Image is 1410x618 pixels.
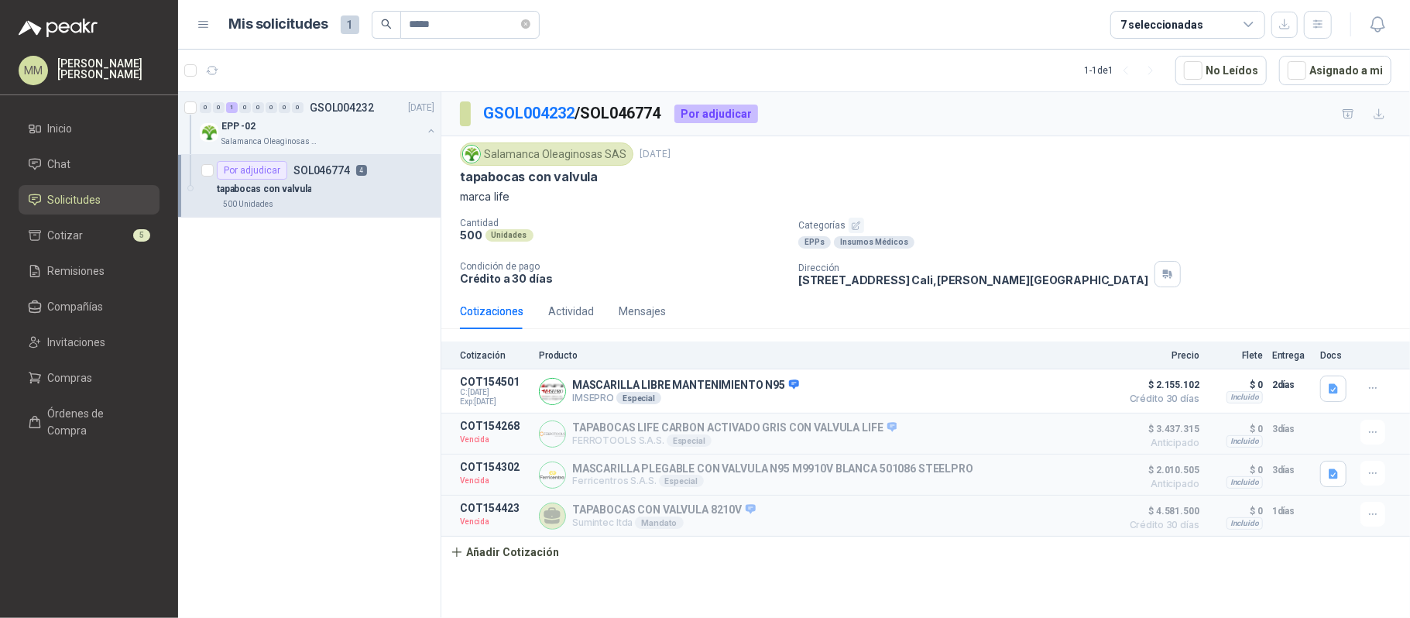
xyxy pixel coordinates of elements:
[252,102,264,113] div: 0
[48,191,101,208] span: Solicitudes
[1226,435,1263,448] div: Incluido
[1122,350,1199,361] p: Precio
[483,101,662,125] p: / SOL046774
[1209,350,1263,361] p: Flete
[1226,517,1263,530] div: Incluido
[1272,461,1311,479] p: 3 días
[460,188,1391,205] p: marca life
[460,376,530,388] p: COT154501
[19,19,98,37] img: Logo peakr
[408,101,434,115] p: [DATE]
[19,328,160,357] a: Invitaciones
[674,105,758,123] div: Por adjudicar
[19,149,160,179] a: Chat
[1122,394,1199,403] span: Crédito 30 días
[834,236,914,249] div: Insumos Médicos
[1209,376,1263,394] p: $ 0
[310,102,374,113] p: GSOL004232
[1272,420,1311,438] p: 3 días
[460,142,633,166] div: Salamanca Oleaginosas SAS
[19,221,160,250] a: Cotizar5
[460,420,530,432] p: COT154268
[356,165,367,176] p: 4
[1122,502,1199,520] span: $ 4.581.500
[572,379,799,393] p: MASCARILLA LIBRE MANTENIMIENTO N95
[460,228,482,242] p: 500
[1175,56,1267,85] button: No Leídos
[239,102,251,113] div: 0
[19,114,160,143] a: Inicio
[48,227,84,244] span: Cotizar
[266,102,277,113] div: 0
[485,229,533,242] div: Unidades
[572,462,973,475] p: MASCARILLA PLEGABLE CON VALVULA N95 M9910V BLANCA 501086 STEELPRO
[798,273,1148,287] p: [STREET_ADDRESS] Cali , [PERSON_NAME][GEOGRAPHIC_DATA]
[341,15,359,34] span: 1
[48,263,105,280] span: Remisiones
[521,17,530,32] span: close-circle
[1122,438,1199,448] span: Anticipado
[572,517,756,529] p: Sumintec ltda
[460,514,530,530] p: Vencida
[279,102,290,113] div: 0
[572,421,897,435] p: TAPABOCAS LIFE CARBON ACTIVADO GRIS CON VALVULA LIFE
[798,236,831,249] div: EPPs
[1209,420,1263,438] p: $ 0
[229,13,328,36] h1: Mis solicitudes
[460,218,786,228] p: Cantidad
[667,434,712,447] div: Especial
[460,261,786,272] p: Condición de pago
[200,102,211,113] div: 0
[441,537,568,568] button: Añadir Cotización
[217,198,280,211] div: 500 Unidades
[57,58,160,80] p: [PERSON_NAME] [PERSON_NAME]
[1122,479,1199,489] span: Anticipado
[460,461,530,473] p: COT154302
[292,102,304,113] div: 0
[48,369,93,386] span: Compras
[48,120,73,137] span: Inicio
[200,98,437,148] a: 0 0 1 0 0 0 0 0 GSOL004232[DATE] Company LogoEPP -02Salamanca Oleaginosas SAS
[619,303,666,320] div: Mensajes
[213,102,225,113] div: 0
[19,56,48,85] div: MM
[133,229,150,242] span: 5
[572,475,973,487] p: Ferricentros S.A.S.
[217,182,311,197] p: tapabocas con valvula
[1209,502,1263,520] p: $ 0
[460,303,523,320] div: Cotizaciones
[293,165,350,176] p: SOL046774
[48,334,106,351] span: Invitaciones
[1226,476,1263,489] div: Incluido
[640,147,671,162] p: [DATE]
[572,434,897,447] p: FERROTOOLS S.A.S.
[19,185,160,215] a: Solicitudes
[1279,56,1391,85] button: Asignado a mi
[540,421,565,447] img: Company Logo
[1226,391,1263,403] div: Incluido
[460,272,786,285] p: Crédito a 30 días
[221,136,319,148] p: Salamanca Oleaginosas SAS
[659,475,704,487] div: Especial
[200,123,218,142] img: Company Logo
[1122,420,1199,438] span: $ 3.437.315
[798,218,1404,233] p: Categorías
[460,397,530,407] span: Exp: [DATE]
[19,292,160,321] a: Compañías
[1320,350,1351,361] p: Docs
[19,399,160,445] a: Órdenes de Compra
[1122,376,1199,394] span: $ 2.155.102
[1272,350,1311,361] p: Entrega
[1272,502,1311,520] p: 1 días
[539,350,1113,361] p: Producto
[48,298,104,315] span: Compañías
[540,379,565,404] img: Company Logo
[221,119,256,134] p: EPP -02
[48,405,145,439] span: Órdenes de Compra
[178,155,441,218] a: Por adjudicarSOL0467744tapabocas con valvula500 Unidades
[19,256,160,286] a: Remisiones
[460,473,530,489] p: Vencida
[48,156,71,173] span: Chat
[616,392,661,404] div: Especial
[572,503,756,517] p: TAPABOCAS CON VALVULA 8210V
